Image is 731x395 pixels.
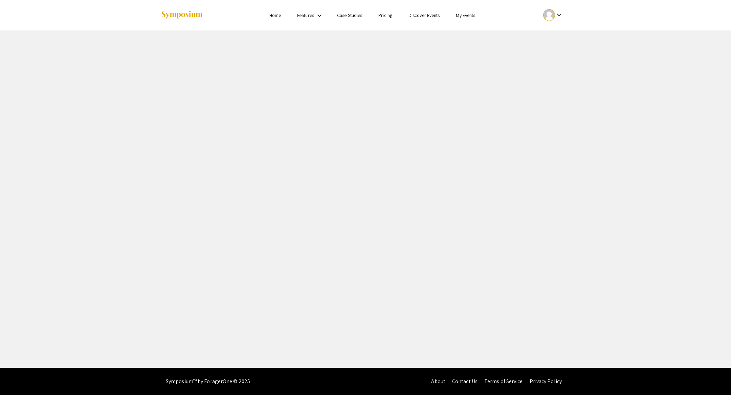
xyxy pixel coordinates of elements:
div: Symposium™ by ForagerOne © 2025 [166,368,250,395]
mat-icon: Expand Features list [315,12,324,20]
a: Pricing [378,12,392,18]
a: Home [269,12,281,18]
a: Contact Us [452,378,478,385]
a: Features [297,12,314,18]
a: Terms of Service [484,378,523,385]
a: Case Studies [337,12,362,18]
a: About [431,378,445,385]
button: Expand account dropdown [536,7,570,23]
img: Symposium by ForagerOne [161,10,203,20]
a: Discover Events [408,12,440,18]
iframe: Chat [5,365,29,390]
a: My Events [456,12,475,18]
a: Privacy Policy [530,378,562,385]
mat-icon: Expand account dropdown [555,11,563,19]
